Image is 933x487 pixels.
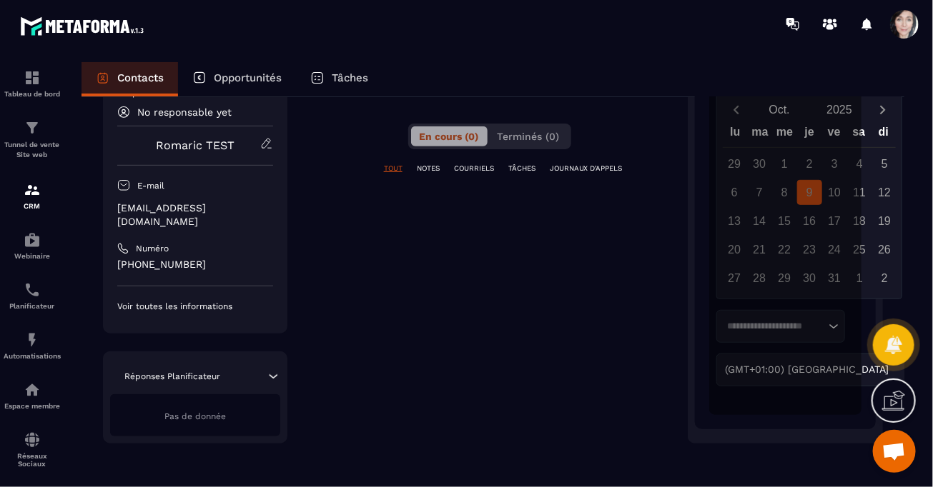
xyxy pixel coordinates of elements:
p: Contacts [117,71,164,84]
div: Ouvrir le chat [873,430,916,473]
p: Opportunités [214,71,282,84]
span: En cours (0) [420,131,479,142]
p: COURRIELS [454,164,494,174]
p: Voir toutes les informations [117,301,273,312]
p: TOUT [384,164,403,174]
a: Romaric TEST [156,139,235,152]
div: Calendar days [723,151,896,291]
p: Tunnel de vente Site web [4,140,61,160]
button: Next month [869,100,896,119]
img: formation [24,119,41,136]
p: Numéro [136,243,169,254]
a: formationformationCRM [4,171,61,221]
p: Espace membre [4,402,61,410]
p: JOURNAUX D'APPELS [550,164,623,174]
p: NOTES [417,164,440,174]
img: automations [24,231,41,248]
img: formation [24,69,41,86]
span: Pas de donnée [164,411,226,421]
p: [PHONE_NUMBER] [117,258,273,271]
div: 19 [872,209,897,234]
div: di [872,122,897,147]
img: logo [20,13,149,39]
p: [EMAIL_ADDRESS][DOMAIN_NAME] [117,201,273,229]
img: automations [24,331,41,348]
p: Réseaux Sociaux [4,452,61,468]
img: social-network [24,431,41,448]
p: E-mail [137,180,164,191]
a: formationformationTunnel de vente Site web [4,109,61,171]
img: scheduler [24,281,41,298]
div: 5 [872,151,897,176]
button: Terminés (0) [489,126,568,146]
a: Tâches [296,62,382,96]
a: social-networksocial-networkRéseaux Sociaux [4,421,61,478]
p: Planificateur [4,302,61,310]
p: TÂCHES [508,164,535,174]
p: No responsable yet [137,106,232,118]
a: automationsautomationsAutomatisations [4,321,61,371]
p: Tableau de bord [4,90,61,98]
img: automations [24,381,41,398]
div: 12 [872,180,897,205]
a: Contacts [82,62,178,96]
p: Webinaire [4,252,61,260]
a: formationformationTableau de bord [4,59,61,109]
a: automationsautomationsWebinaire [4,221,61,271]
div: Calendar wrapper [723,122,896,291]
span: Terminés (0) [498,131,560,142]
p: CRM [4,202,61,210]
p: Réponses Planificateur [124,371,220,382]
div: 2 [872,266,897,291]
a: schedulerschedulerPlanificateur [4,271,61,321]
img: formation [24,181,41,199]
button: En cours (0) [411,126,488,146]
a: Opportunités [178,62,296,96]
a: automationsautomationsEspace membre [4,371,61,421]
div: 26 [872,237,897,262]
p: Tâches [332,71,368,84]
p: Automatisations [4,352,61,360]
